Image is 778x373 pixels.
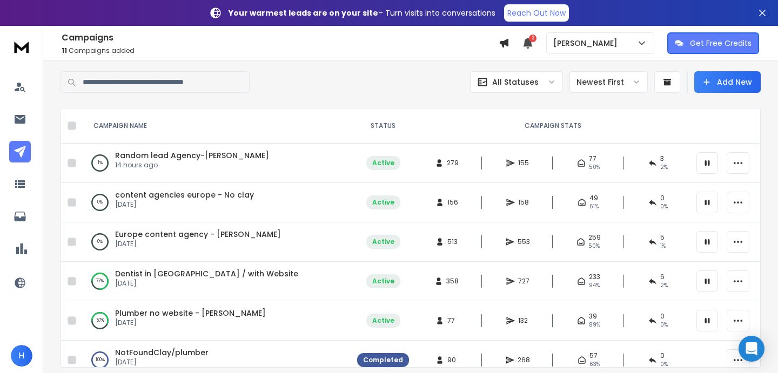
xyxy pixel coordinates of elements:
span: 268 [518,356,530,364]
th: CAMPAIGN STATS [415,108,690,144]
div: Active [372,238,394,246]
th: CAMPAIGN NAME [81,108,351,144]
span: 0 [660,351,665,360]
span: 77 [447,316,458,325]
span: 358 [446,277,459,286]
a: content agencies europe - No clay [115,189,254,200]
span: 6 [660,273,665,281]
span: 0 [660,312,665,321]
span: 233 [589,273,600,281]
p: 1 % [98,158,103,168]
span: 155 [518,159,529,167]
span: 0 % [660,321,668,329]
p: Campaigns added [62,46,499,55]
p: [PERSON_NAME] [553,38,622,49]
td: 57%Plumber no website - [PERSON_NAME][DATE] [81,301,351,341]
span: 11 [62,46,67,55]
span: 0 % [660,202,668,211]
button: Get Free Credits [667,32,759,54]
span: 259 [588,233,601,242]
p: 0 % [97,236,103,247]
p: 0 % [97,197,103,208]
p: 14 hours ago [115,161,269,169]
div: Active [372,277,394,286]
a: Random lead Agency-[PERSON_NAME] [115,150,269,161]
td: 0%Europe content agency - [PERSON_NAME][DATE] [81,222,351,262]
button: Add New [694,71,761,93]
div: Active [372,159,394,167]
p: [DATE] [115,318,266,327]
span: 1 % [660,242,666,250]
span: 39 [589,312,597,321]
h1: Campaigns [62,31,499,44]
span: 0 % [660,360,668,369]
p: 77 % [96,276,104,287]
span: 132 [518,316,529,325]
a: Reach Out Now [504,4,569,22]
p: [DATE] [115,200,254,209]
p: [DATE] [115,240,281,248]
td: 1%Random lead Agency-[PERSON_NAME]14 hours ago [81,144,351,183]
span: 49 [589,194,598,202]
span: 94 % [589,281,600,290]
strong: Your warmest leads are on your site [229,8,378,18]
button: H [11,345,32,367]
span: 63 % [589,360,600,369]
p: All Statuses [492,77,539,87]
p: [DATE] [115,358,209,367]
a: NotFoundClay/plumber [115,347,209,358]
span: 89 % [589,321,600,329]
span: 2 [529,35,536,42]
button: Newest First [569,71,648,93]
span: 5 [660,233,665,242]
a: Europe content agency - [PERSON_NAME] [115,229,281,240]
p: Get Free Credits [690,38,752,49]
p: Reach Out Now [507,8,566,18]
div: Active [372,316,394,325]
span: 57 [589,351,598,360]
img: logo [11,37,32,57]
span: 50 % [588,242,600,250]
span: 90 [447,356,458,364]
span: 50 % [589,163,600,172]
a: Dentist in [GEOGRAPHIC_DATA] / with Website [115,268,298,279]
p: – Turn visits into conversations [229,8,495,18]
span: 156 [447,198,458,207]
td: 77%Dentist in [GEOGRAPHIC_DATA] / with Website[DATE] [81,262,351,301]
span: 2 % [660,163,668,172]
span: 727 [518,277,529,286]
span: 513 [447,238,458,246]
p: [DATE] [115,279,298,288]
a: Plumber no website - [PERSON_NAME] [115,308,266,318]
div: Completed [363,356,403,364]
td: 0%content agencies europe - No clay[DATE] [81,183,351,222]
span: 553 [518,238,530,246]
th: STATUS [351,108,415,144]
div: Open Intercom Messenger [739,336,764,362]
span: 158 [518,198,529,207]
div: Active [372,198,394,207]
span: 0 [660,194,665,202]
span: 61 % [589,202,599,211]
span: 279 [447,159,459,167]
p: 100 % [96,355,105,365]
span: 2 % [660,281,668,290]
span: 3 [660,154,664,163]
p: 57 % [96,315,104,326]
span: 77 [589,154,596,163]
